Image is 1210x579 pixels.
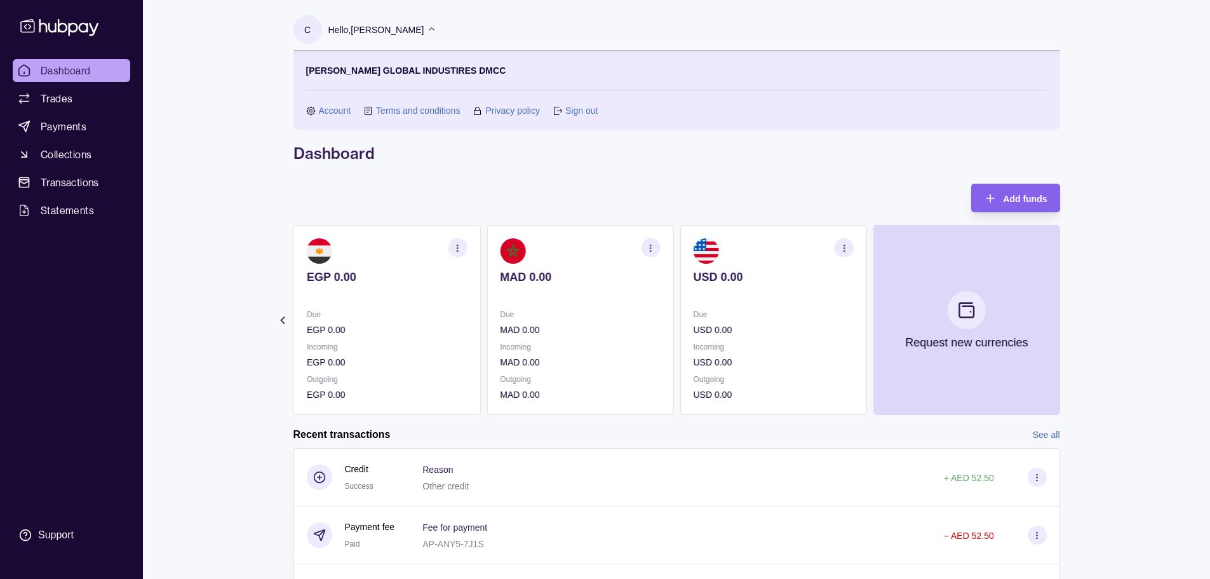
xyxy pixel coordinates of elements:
span: Payments [41,119,86,134]
button: Add funds [971,184,1059,212]
p: C [304,23,311,37]
p: EGP 0.00 [307,388,467,402]
a: Statements [13,199,130,222]
p: [PERSON_NAME] GLOBAL INDUSTIRES DMCC [306,64,506,78]
p: Fee for payment [422,522,487,533]
p: Incoming [307,340,467,354]
span: Transactions [41,175,99,190]
span: Add funds [1003,194,1047,204]
a: Support [13,522,130,548]
p: Outgoing [500,372,660,386]
span: Success [345,482,373,491]
p: Payment fee [345,520,395,534]
p: Request new currencies [905,336,1028,350]
p: Incoming [500,340,660,354]
p: USD 0.00 [693,270,853,284]
p: USD 0.00 [693,323,853,337]
a: Payments [13,115,130,138]
span: Dashboard [41,63,91,78]
a: Account [319,104,351,118]
img: us [693,238,718,264]
button: Request new currencies [873,225,1059,415]
img: ma [500,238,525,264]
span: Collections [41,147,91,162]
span: Paid [345,540,360,548]
p: + AED 52.50 [944,473,994,483]
p: MAD 0.00 [500,323,660,337]
p: MAD 0.00 [500,355,660,369]
h2: Recent transactions [293,428,391,442]
span: Trades [41,91,72,106]
p: USD 0.00 [693,355,853,369]
p: Reason [422,465,453,475]
h1: Dashboard [293,143,1060,163]
p: MAD 0.00 [500,270,660,284]
a: See all [1033,428,1060,442]
p: Due [500,308,660,322]
a: Dashboard [13,59,130,82]
p: EGP 0.00 [307,355,467,369]
p: EGP 0.00 [307,323,467,337]
p: Outgoing [693,372,853,386]
p: Due [693,308,853,322]
p: Incoming [693,340,853,354]
p: Hello, [PERSON_NAME] [328,23,424,37]
p: Credit [345,462,373,476]
img: eg [307,238,332,264]
p: EGP 0.00 [307,270,467,284]
p: − AED 52.50 [944,531,994,541]
p: AP-ANY5-7J1S [422,539,483,549]
span: Statements [41,203,94,218]
p: Due [307,308,467,322]
p: Other credit [422,481,469,491]
a: Transactions [13,171,130,194]
a: Terms and conditions [376,104,460,118]
p: Outgoing [307,372,467,386]
a: Privacy policy [485,104,540,118]
p: MAD 0.00 [500,388,660,402]
a: Sign out [565,104,598,118]
div: Support [38,528,74,542]
a: Collections [13,143,130,166]
a: Trades [13,87,130,110]
p: USD 0.00 [693,388,853,402]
